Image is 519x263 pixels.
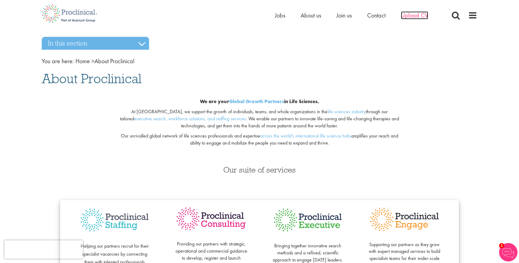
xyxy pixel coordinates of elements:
a: Jobs [275,11,285,19]
img: Proclinical Executive [272,206,344,234]
img: Proclinical Engage [368,206,440,233]
span: You are here: [42,57,74,65]
a: executive search, workforce solutions, and staffing services [134,115,246,122]
p: Our unrivalled global network of life sciences professionals and expertise amplifies your reach a... [116,133,403,147]
a: Global Growth Partners [229,98,284,105]
h3: In this section [42,37,149,50]
a: life sciences industry [327,108,366,115]
a: across the world's international life science hubs [260,133,351,139]
img: Chatbot [499,243,517,261]
a: breadcrumb link to Home [75,57,90,65]
h3: Our suite of services [42,166,477,174]
img: Proclinical Staffing [79,206,151,234]
img: Proclinical Consulting [175,206,247,232]
p: At [GEOGRAPHIC_DATA], we support the growth of individuals, teams, and whole organizations in the... [116,108,403,130]
a: Upload CV [401,11,428,19]
span: 1 [499,243,504,248]
a: Join us [336,11,352,19]
b: We are your in Life Sciences. [200,98,319,105]
iframe: reCAPTCHA [4,240,83,259]
span: About Proclinical [42,70,141,87]
span: About Proclinical [75,57,134,65]
a: About us [301,11,321,19]
a: Contact [367,11,386,19]
span: > [91,57,94,65]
